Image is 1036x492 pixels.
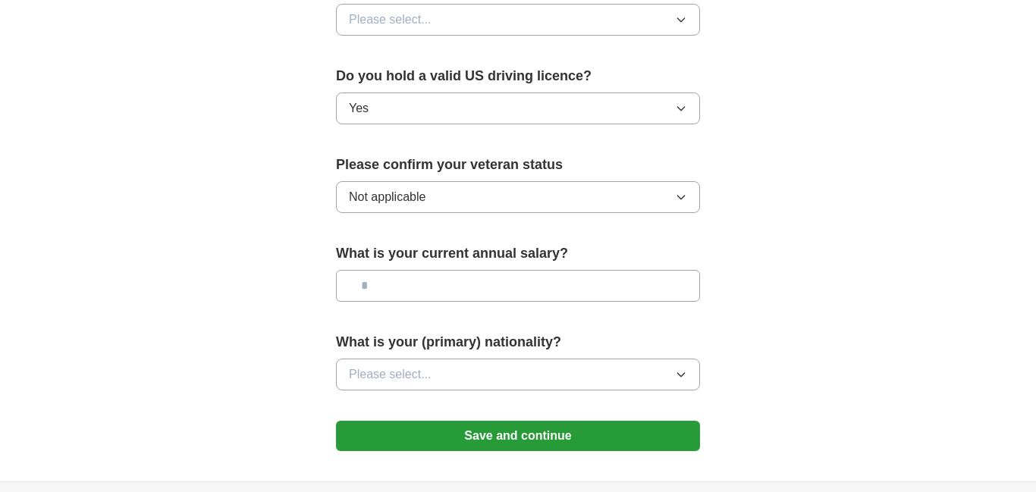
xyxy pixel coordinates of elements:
button: Yes [336,92,700,124]
label: What is your (primary) nationality? [336,332,700,353]
button: Not applicable [336,181,700,213]
button: Save and continue [336,421,700,451]
span: Not applicable [349,188,425,206]
button: Please select... [336,4,700,36]
span: Please select... [349,365,432,384]
span: Yes [349,99,369,118]
label: Do you hold a valid US driving licence? [336,66,700,86]
span: Please select... [349,11,432,29]
label: Please confirm your veteran status [336,155,700,175]
label: What is your current annual salary? [336,243,700,264]
button: Please select... [336,359,700,390]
